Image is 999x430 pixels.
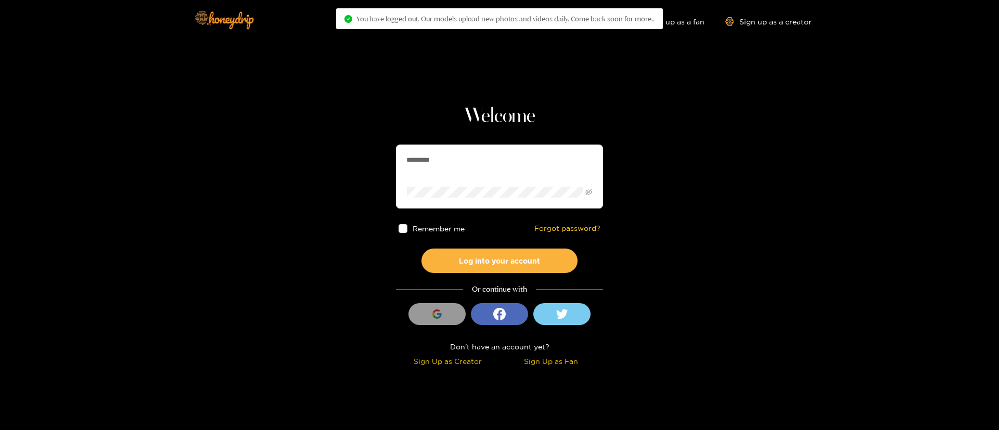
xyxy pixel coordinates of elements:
div: Sign Up as Creator [399,355,497,367]
div: Don't have an account yet? [396,341,603,353]
div: Or continue with [396,283,603,295]
button: Log into your account [421,249,578,273]
a: Sign up as a fan [633,17,705,26]
a: Sign up as a creator [725,17,812,26]
span: Remember me [413,225,465,232]
span: You have logged out. Our models upload new photos and videos daily. Come back soon for more.. [356,15,655,23]
a: Forgot password? [534,224,600,233]
span: check-circle [344,15,352,23]
span: eye-invisible [585,189,592,196]
div: Sign Up as Fan [502,355,600,367]
h1: Welcome [396,104,603,129]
